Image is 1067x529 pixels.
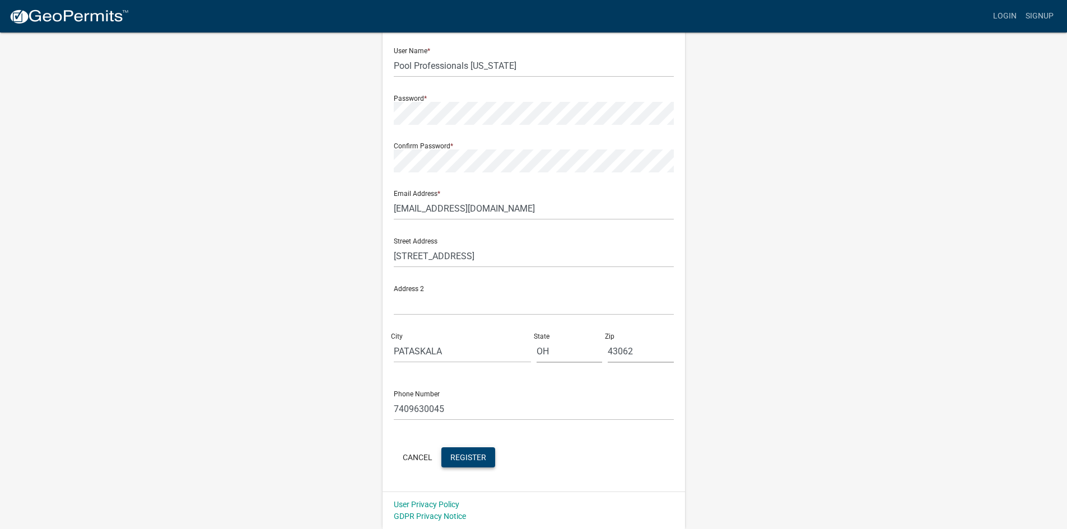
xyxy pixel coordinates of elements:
a: Login [989,6,1021,27]
a: Signup [1021,6,1058,27]
button: Cancel [394,447,441,467]
a: User Privacy Policy [394,500,459,509]
a: GDPR Privacy Notice [394,512,466,521]
button: Register [441,447,495,467]
span: Register [450,452,486,461]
